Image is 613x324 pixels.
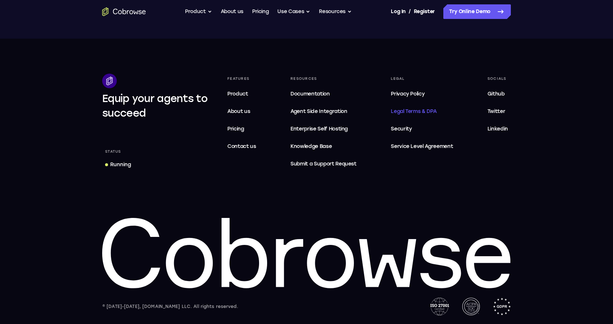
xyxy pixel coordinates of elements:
span: Product [227,91,248,97]
span: About us [227,108,250,114]
a: Service Level Agreement [388,139,456,154]
div: Features [224,74,259,84]
a: Pricing [224,122,259,136]
span: Security [391,126,412,132]
a: Legal Terms & DPA [388,104,456,119]
span: Submit a Support Request [290,160,356,168]
button: Resources [319,4,352,19]
span: Linkedin [487,126,508,132]
a: About us [221,4,243,19]
span: Service Level Agreement [391,142,453,151]
a: Running [102,158,134,171]
a: Submit a Support Request [288,157,359,171]
a: About us [224,104,259,119]
a: Knowledge Base [288,139,359,154]
span: Equip your agents to succeed [102,92,208,119]
a: Contact us [224,139,259,154]
a: Go to the home page [102,7,146,16]
span: / [409,7,411,16]
span: Knowledge Base [290,143,332,149]
a: Github [485,87,511,101]
span: Enterprise Self Hosting [290,125,356,133]
img: GDPR [493,298,511,315]
div: Resources [288,74,359,84]
div: © [DATE]-[DATE], [DOMAIN_NAME] LLC. All rights reserved. [102,303,238,310]
a: Privacy Policy [388,87,456,101]
span: Agent Side Integration [290,107,356,116]
span: Legal Terms & DPA [391,108,436,114]
div: Running [110,161,131,168]
span: Github [487,91,505,97]
a: Agent Side Integration [288,104,359,119]
span: Privacy Policy [391,91,424,97]
button: Product [185,4,212,19]
a: Product [224,87,259,101]
a: Enterprise Self Hosting [288,122,359,136]
div: Socials [485,74,511,84]
a: Try Online Demo [443,4,511,19]
span: Pricing [227,126,244,132]
a: Log In [391,4,405,19]
div: Legal [388,74,456,84]
a: Twitter [485,104,511,119]
span: Documentation [290,91,329,97]
div: Status [102,147,124,157]
a: Security [388,122,456,136]
img: ISO [430,298,449,315]
span: Contact us [227,143,256,149]
img: AICPA SOC [462,298,480,315]
span: Twitter [487,108,505,114]
a: Linkedin [485,122,511,136]
a: Documentation [288,87,359,101]
a: Register [414,4,435,19]
button: Use Cases [277,4,310,19]
a: Pricing [252,4,269,19]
